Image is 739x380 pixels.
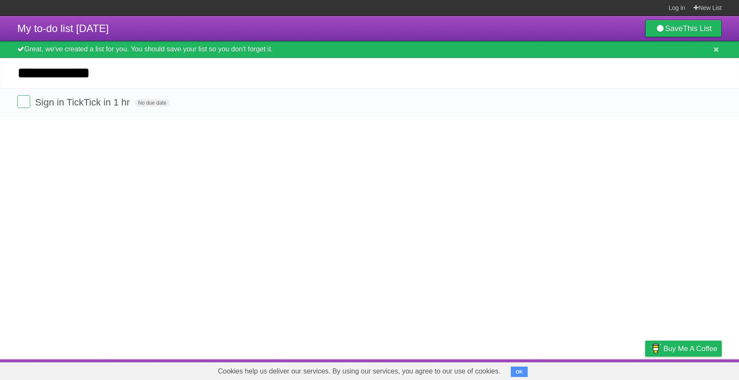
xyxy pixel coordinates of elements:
span: Cookies help us deliver our services. By using our services, you agree to our use of cookies. [209,363,509,380]
a: About [530,361,548,378]
a: Developers [559,361,594,378]
span: Buy me a coffee [663,341,717,356]
a: Suggest a feature [667,361,722,378]
span: No due date [135,99,170,107]
span: My to-do list [DATE] [17,22,109,34]
a: Privacy [634,361,656,378]
img: Buy me a coffee [650,341,661,356]
button: OK [511,367,528,377]
span: Sign in TickTick in 1 hr [35,97,132,108]
b: This List [683,24,712,33]
a: Buy me a coffee [645,341,722,357]
label: Done [17,95,30,108]
a: SaveThis List [645,20,722,37]
a: Terms [605,361,624,378]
